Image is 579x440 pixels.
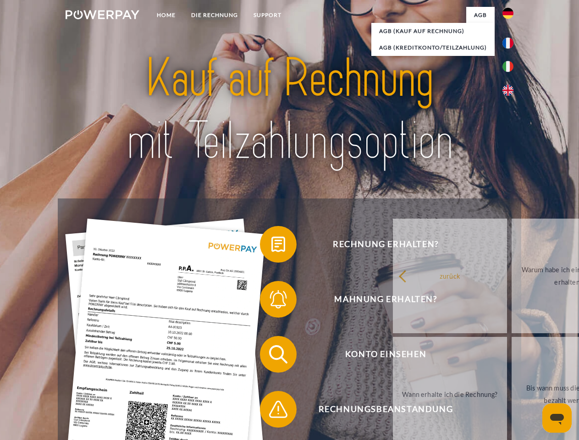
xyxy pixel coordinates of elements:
[398,269,502,282] div: zurück
[502,8,513,19] img: de
[398,388,502,400] div: Wann erhalte ich die Rechnung?
[260,391,498,428] button: Rechnungsbeanstandung
[66,10,139,19] img: logo-powerpay-white.svg
[542,403,572,433] iframe: Schaltfläche zum Öffnen des Messaging-Fensters
[502,85,513,96] img: en
[267,398,290,421] img: qb_warning.svg
[267,233,290,256] img: qb_bill.svg
[371,39,495,56] a: AGB (Kreditkonto/Teilzahlung)
[267,343,290,366] img: qb_search.svg
[260,226,498,263] button: Rechnung erhalten?
[371,23,495,39] a: AGB (Kauf auf Rechnung)
[183,7,246,23] a: DIE RECHNUNG
[246,7,289,23] a: SUPPORT
[260,336,498,373] button: Konto einsehen
[88,44,491,176] img: title-powerpay_de.svg
[149,7,183,23] a: Home
[267,288,290,311] img: qb_bell.svg
[502,38,513,49] img: fr
[502,61,513,72] img: it
[260,281,498,318] button: Mahnung erhalten?
[466,7,495,23] a: agb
